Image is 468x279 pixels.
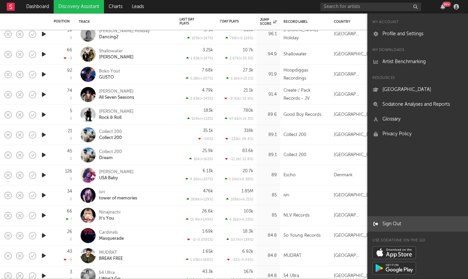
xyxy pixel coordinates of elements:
div: [PERSON_NAME] [99,89,134,95]
div: 43.3k [202,270,213,274]
div: 476k [203,189,213,193]
a: Boko YoutGUSTO [99,68,120,81]
div: 3.16k ( +13.1 % ) [226,76,253,81]
div: 83.6k [242,149,253,153]
div: Position [54,19,70,24]
div: 103k [244,209,253,214]
div: Rock & Roll [99,115,134,121]
div: [GEOGRAPHIC_DATA] [334,91,361,99]
div: 780k [243,108,253,113]
a: Artist Benchmarking [367,54,468,69]
div: [PERSON_NAME] Holiday [99,28,150,34]
div: 84.8 [260,232,277,240]
div: 34 [67,189,72,194]
div: Escho [283,171,296,179]
a: Collect 200Dream [99,149,122,161]
a: Shallowater[PERSON_NAME] [99,48,134,60]
div: [PERSON_NAME] Holiday [283,26,327,42]
div: 7.68k [202,68,213,73]
div: ivri [99,189,137,195]
div: All Seven Seasons [99,95,134,101]
div: Jump Score [260,18,277,26]
div: 0 [70,157,72,161]
div: Hoopdiggas Recordings [283,66,327,83]
div: 99 + [443,2,451,7]
a: [PERSON_NAME] HolidayDancing2 [99,28,150,40]
a: [PERSON_NAME]All Seven Seasons [99,89,134,101]
div: Resources [367,74,468,82]
div: -1 ( -0.0591 % ) [187,237,213,242]
div: 268k ( +129 % ) [187,197,213,201]
div: MUDRAT [283,252,302,260]
div: 6.92k [242,249,253,254]
div: [GEOGRAPHIC_DATA] [334,252,361,260]
div: Use Sodatone on the go [367,237,468,245]
div: 94.9 [260,50,277,58]
div: [GEOGRAPHIC_DATA] [334,30,361,38]
div: -132k ( -29.4 % ) [225,137,253,141]
div: USA Baby [99,175,134,181]
div: 89.6 [260,111,277,119]
div: 21 [68,129,72,133]
div: 25.9k [202,149,213,153]
div: 1.93k ( +147 % ) [186,56,213,60]
div: 0 [70,36,72,40]
div: 96.1 [260,30,277,38]
div: -1 ( 0 % ) [198,137,213,141]
div: Dancing2 [99,34,150,40]
div: 3 [70,270,72,274]
div: [GEOGRAPHIC_DATA] [334,71,361,79]
div: 183k [204,108,213,113]
div: tower of memories [99,195,137,201]
div: 35.1k [203,129,213,133]
div: 26 [67,230,72,234]
div: 6.13k [203,169,213,173]
input: Search for artists [320,3,421,11]
div: 85 [260,212,277,220]
div: 21.1k [244,88,253,93]
div: 0 [70,197,72,201]
div: 27.3k [243,68,253,73]
div: 15.9k ( +149 % ) [186,217,213,222]
div: Denmark [334,171,353,179]
div: Create / Pack Records - JV [283,87,327,103]
div: 104k ( +133 % ) [187,117,213,121]
div: 10.7k [243,48,253,52]
div: 89.1 [260,131,277,139]
div: Shallowater [283,50,307,58]
div: 7 Day Plays [220,19,243,24]
div: ivri [283,191,289,199]
div: 103k ( +147 % ) [187,36,213,40]
div: Collect 200 [99,135,122,141]
div: Collect 200 [99,129,122,135]
a: [PERSON_NAME]USA Baby [99,169,134,181]
a: [GEOGRAPHIC_DATA] [367,82,468,97]
div: Dream [99,155,122,161]
div: 5.18k ( +207 % ) [186,76,213,81]
div: 66 [67,48,72,52]
div: 20.7k [243,169,253,173]
a: Collect 200Collect 200 [99,129,122,141]
div: 0 [70,77,72,80]
div: Collect 200 [283,131,306,139]
div: 0 [70,117,72,121]
a: [PERSON_NAME]Rock & Roll [99,109,134,121]
div: 18.3k [243,229,253,234]
div: [GEOGRAPHIC_DATA] [334,232,379,240]
div: [GEOGRAPHIC_DATA] [334,50,379,58]
a: ivritower of memories [99,189,137,201]
div: 91.4 [260,91,277,99]
div: Boko Yout [99,68,120,75]
div: [PERSON_NAME] [99,54,134,60]
div: 74 [67,89,72,93]
div: 0 [70,177,72,181]
div: -9 [64,56,72,60]
div: 54 Ultra [99,270,120,276]
div: 89.1 [260,151,277,159]
div: 0 [70,97,72,100]
div: MUDRAT [99,250,123,256]
div: -12.2k ( -12.8 % ) [225,157,253,161]
a: MUDRATBREAK FREE [99,250,123,262]
div: My Account [367,18,468,27]
div: So Young Records [283,232,321,240]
